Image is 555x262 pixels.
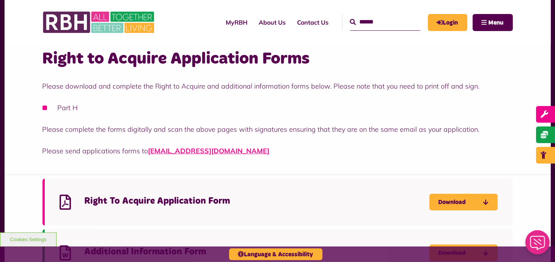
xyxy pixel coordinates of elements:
[473,14,513,31] button: Navigation
[220,12,253,33] a: MyRBH
[429,245,498,261] a: Download Additional Information Form - open in a new tab
[42,146,513,156] p: Please send applications forms to
[429,194,498,211] a: Download Right To Acquire Application Form - open in a new tab
[489,20,504,26] span: Menu
[428,14,467,31] a: MyRBH
[42,124,513,134] p: Please complete the forms digitally and scan the above pages with signatures ensuring that they a...
[253,12,292,33] a: About Us
[148,147,270,155] a: [EMAIL_ADDRESS][DOMAIN_NAME]
[42,81,513,91] p: Please download and complete the Right to Acquire and additional information forms below. Please ...
[42,103,513,113] li: Part H
[42,8,156,37] img: RBH
[42,48,513,70] h2: Right to Acquire Application Forms
[521,228,555,262] iframe: Netcall Web Assistant for live chat
[85,195,429,207] h4: Right To Acquire Application Form
[350,14,420,30] input: Search
[229,248,322,260] button: Language & Accessibility
[292,12,335,33] a: Contact Us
